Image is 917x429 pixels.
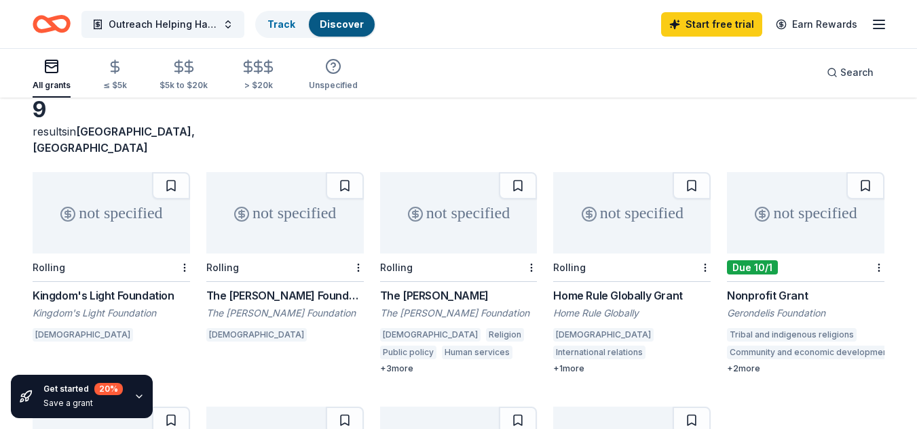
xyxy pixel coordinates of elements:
[33,8,71,40] a: Home
[206,287,364,304] div: The [PERSON_NAME] Foundation Grant
[94,383,123,395] div: 20 %
[553,172,711,374] a: not specifiedRollingHome Rule Globally GrantHome Rule Globally[DEMOGRAPHIC_DATA]International rel...
[33,172,190,253] div: not specified
[109,16,217,33] span: Outreach Helping Hands
[553,363,711,374] div: + 1 more
[816,59,884,86] button: Search
[442,346,512,359] div: Human services
[553,346,645,359] div: International relations
[240,80,276,91] div: > $20k
[43,383,123,395] div: Get started
[768,12,865,37] a: Earn Rewards
[380,363,538,374] div: + 3 more
[727,363,884,374] div: + 2 more
[160,54,208,98] button: $5k to $20k
[727,287,884,304] div: Nonprofit Grant
[33,328,133,342] div: [DEMOGRAPHIC_DATA]
[267,18,295,30] a: Track
[320,18,364,30] a: Discover
[103,54,127,98] button: ≤ $5k
[206,172,364,253] div: not specified
[206,172,364,346] a: not specifiedRollingThe [PERSON_NAME] Foundation GrantThe [PERSON_NAME] Foundation[DEMOGRAPHIC_DATA]
[33,80,71,91] div: All grants
[661,12,762,37] a: Start free trial
[33,262,65,273] div: Rolling
[309,53,358,98] button: Unspecified
[840,64,874,81] span: Search
[255,11,376,38] button: TrackDiscover
[380,306,538,320] div: The [PERSON_NAME] Foundation
[33,123,190,156] div: results
[103,80,127,91] div: ≤ $5k
[727,306,884,320] div: Gerondelis Foundation
[380,172,538,253] div: not specified
[727,172,884,374] a: not specifiedDue 10/1Nonprofit GrantGerondelis FoundationTribal and indigenous religionsCommunity...
[553,262,586,273] div: Rolling
[33,172,190,346] a: not specifiedRollingKingdom's Light FoundationKingdom's Light Foundation[DEMOGRAPHIC_DATA]
[33,96,190,123] div: 9
[33,125,195,155] span: [GEOGRAPHIC_DATA], [GEOGRAPHIC_DATA]
[206,306,364,320] div: The [PERSON_NAME] Foundation
[553,172,711,253] div: not specified
[160,80,208,91] div: $5k to $20k
[553,287,711,304] div: Home Rule Globally Grant
[380,287,538,304] div: The [PERSON_NAME]
[240,54,276,98] button: > $20k
[33,287,190,304] div: Kingdom's Light Foundation
[33,125,195,155] span: in
[43,398,123,409] div: Save a grant
[727,346,893,359] div: Community and economic development
[727,172,884,253] div: not specified
[81,11,244,38] button: Outreach Helping Hands
[380,172,538,374] a: not specifiedRollingThe [PERSON_NAME]The [PERSON_NAME] Foundation[DEMOGRAPHIC_DATA]ReligionPublic...
[380,262,413,273] div: Rolling
[206,262,239,273] div: Rolling
[380,346,436,359] div: Public policy
[309,80,358,91] div: Unspecified
[553,328,654,342] div: [DEMOGRAPHIC_DATA]
[380,328,481,342] div: [DEMOGRAPHIC_DATA]
[486,328,524,342] div: Religion
[727,328,857,342] div: Tribal and indigenous religions
[727,260,778,274] div: Due 10/1
[553,306,711,320] div: Home Rule Globally
[206,328,307,342] div: [DEMOGRAPHIC_DATA]
[33,306,190,320] div: Kingdom's Light Foundation
[33,53,71,98] button: All grants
